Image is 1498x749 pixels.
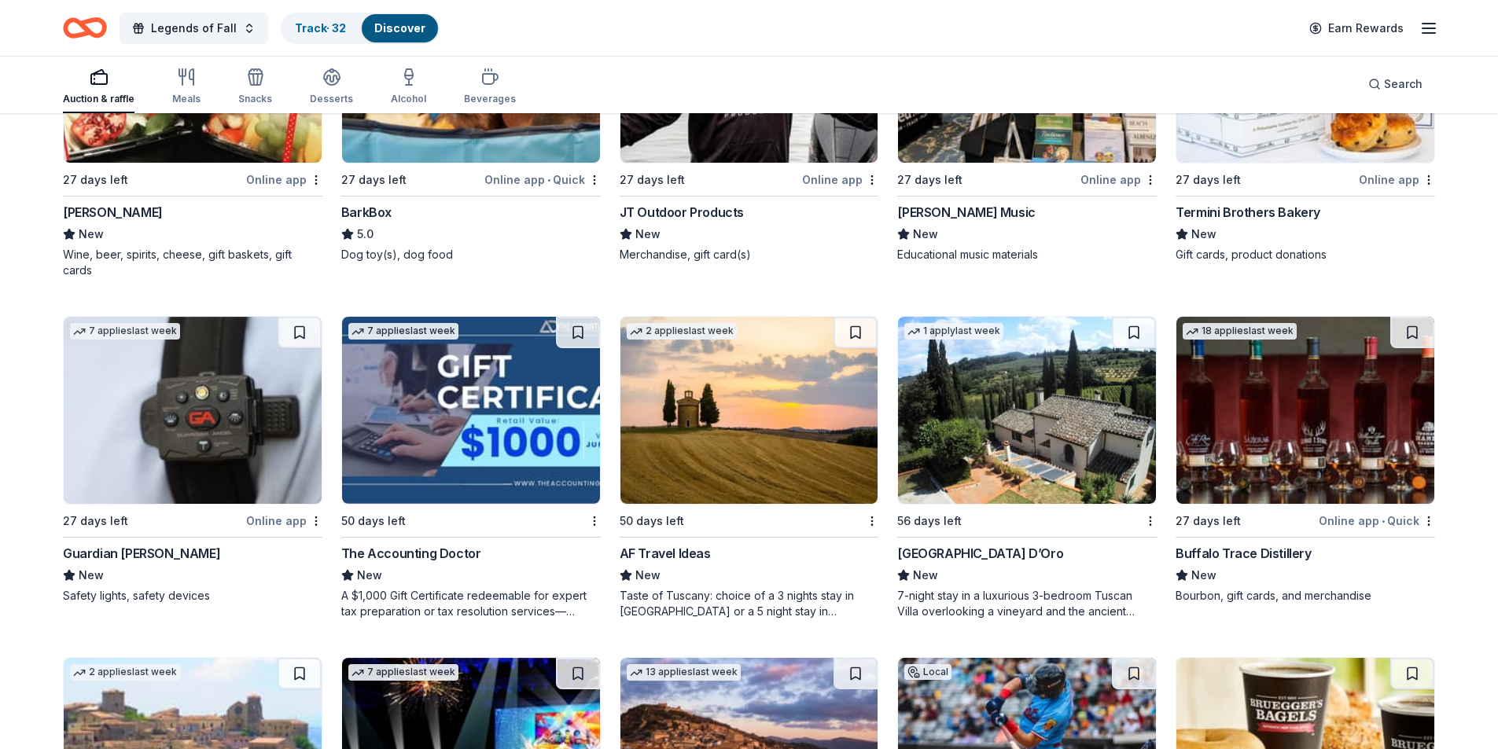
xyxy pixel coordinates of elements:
span: New [1191,225,1216,244]
div: 7 applies last week [348,323,458,340]
span: New [913,225,938,244]
span: Legends of Fall [151,19,237,38]
a: Track· 32 [295,21,346,35]
a: Image for The Accounting Doctor7 applieslast week50 days leftThe Accounting DoctorNewA $1,000 Gif... [341,316,601,619]
span: New [913,566,938,585]
div: 27 days left [620,171,685,189]
div: Auction & raffle [63,93,134,105]
span: 5.0 [357,225,374,244]
button: Alcohol [391,61,426,113]
div: 27 days left [63,171,128,189]
button: Search [1356,68,1435,100]
div: 7 applies last week [70,323,180,340]
a: Home [63,9,107,46]
span: New [635,225,661,244]
div: Local [904,664,951,680]
div: [GEOGRAPHIC_DATA] D’Oro [897,544,1063,563]
div: 18 applies last week [1183,323,1297,340]
div: Alcohol [391,93,426,105]
div: 27 days left [341,171,407,189]
div: Online app [246,170,322,189]
img: Image for Villa Sogni D’Oro [898,317,1156,504]
div: Termini Brothers Bakery [1176,203,1320,222]
div: [PERSON_NAME] [63,203,163,222]
div: Merchandise, gift card(s) [620,247,879,263]
div: BarkBox [341,203,392,222]
button: Track· 32Discover [281,13,440,44]
div: JT Outdoor Products [620,203,744,222]
button: Meals [172,61,201,113]
div: Bourbon, gift cards, and merchandise [1176,588,1435,604]
div: Buffalo Trace Distillery [1176,544,1311,563]
span: New [357,566,382,585]
img: Image for Buffalo Trace Distillery [1176,317,1434,504]
div: Beverages [464,93,516,105]
button: Legends of Fall [120,13,268,44]
div: Desserts [310,93,353,105]
a: Image for Villa Sogni D’Oro1 applylast week56 days left[GEOGRAPHIC_DATA] D’OroNew7-night stay in ... [897,316,1157,619]
div: 50 days left [341,512,406,531]
a: Image for Guardian Angel Device7 applieslast week27 days leftOnline appGuardian [PERSON_NAME]NewS... [63,316,322,604]
span: New [635,566,661,585]
div: The Accounting Doctor [341,544,481,563]
div: Gift cards, product donations [1176,247,1435,263]
span: • [1382,515,1385,527]
img: Image for Guardian Angel Device [64,317,322,504]
span: New [1191,566,1216,585]
div: Online app Quick [1319,511,1435,531]
button: Desserts [310,61,353,113]
button: Auction & raffle [63,61,134,113]
div: Safety lights, safety devices [63,588,322,604]
div: Online app [246,511,322,531]
div: Snacks [238,93,272,105]
div: Online app [802,170,878,189]
div: AF Travel Ideas [620,544,711,563]
div: 50 days left [620,512,684,531]
button: Snacks [238,61,272,113]
div: 13 applies last week [627,664,741,681]
div: 27 days left [63,512,128,531]
div: [PERSON_NAME] Music [897,203,1035,222]
a: Earn Rewards [1300,14,1413,42]
div: Taste of Tuscany: choice of a 3 nights stay in [GEOGRAPHIC_DATA] or a 5 night stay in [GEOGRAPHIC... [620,588,879,619]
div: 7-night stay in a luxurious 3-bedroom Tuscan Villa overlooking a vineyard and the ancient walled ... [897,588,1157,619]
div: 27 days left [1176,512,1241,531]
span: Search [1384,75,1423,94]
span: • [547,174,550,186]
div: 1 apply last week [904,323,1003,340]
a: Image for AF Travel Ideas2 applieslast week50 days leftAF Travel IdeasNewTaste of Tuscany: choice... [620,316,879,619]
div: 27 days left [1176,171,1241,189]
div: Dog toy(s), dog food [341,247,601,263]
button: Beverages [464,61,516,113]
div: 2 applies last week [627,323,737,340]
div: Meals [172,93,201,105]
span: New [79,566,104,585]
div: 27 days left [897,171,962,189]
img: Image for AF Travel Ideas [620,317,878,504]
div: Wine, beer, spirits, cheese, gift baskets, gift cards [63,247,322,278]
div: 7 applies last week [348,664,458,681]
div: Online app Quick [484,170,601,189]
span: New [79,225,104,244]
img: Image for The Accounting Doctor [342,317,600,504]
a: Image for Buffalo Trace Distillery18 applieslast week27 days leftOnline app•QuickBuffalo Trace Di... [1176,316,1435,604]
div: Guardian [PERSON_NAME] [63,544,220,563]
div: 56 days left [897,512,962,531]
div: Online app [1080,170,1157,189]
div: 2 applies last week [70,664,180,681]
div: A $1,000 Gift Certificate redeemable for expert tax preparation or tax resolution services—recipi... [341,588,601,619]
div: Educational music materials [897,247,1157,263]
a: Discover [374,21,425,35]
div: Online app [1359,170,1435,189]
